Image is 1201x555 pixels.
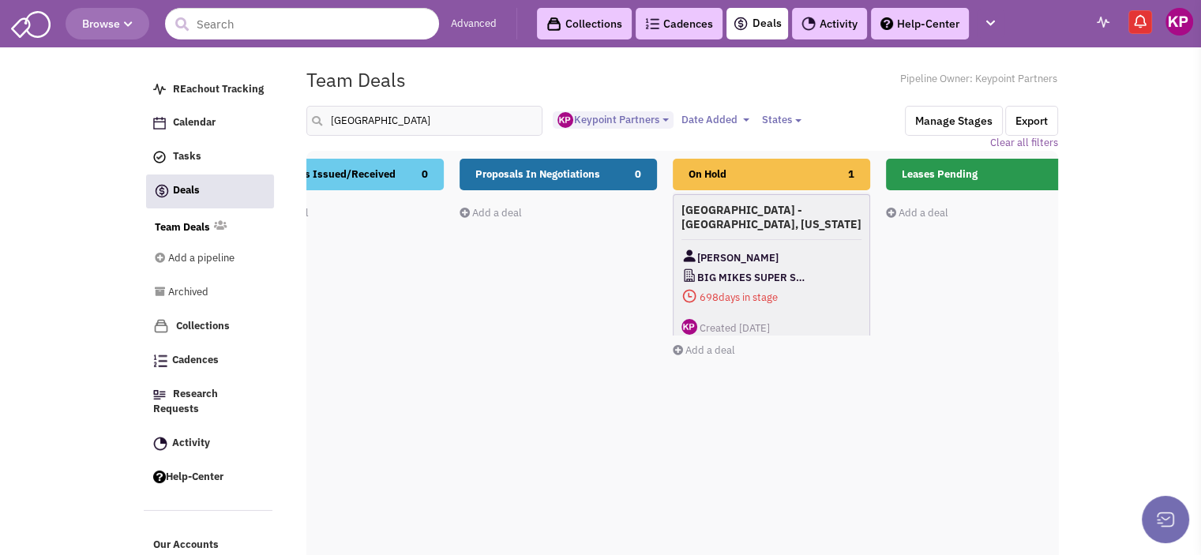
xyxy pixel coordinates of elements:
input: Search [165,8,439,39]
a: Advanced [451,17,497,32]
img: Research.png [153,390,166,399]
img: Contact Image [681,248,697,264]
button: Browse [66,8,149,39]
span: Created [DATE] [700,321,770,335]
img: Cadences_logo.png [645,18,659,29]
span: States [761,113,791,126]
img: Activity.png [801,17,816,31]
a: Research Requests [145,380,273,425]
img: icon-daysinstage-red.png [681,288,697,304]
a: Deals [146,174,274,208]
a: Add a deal [460,206,522,219]
a: Clear all filters [990,136,1058,151]
img: icon-deals.svg [154,182,170,201]
span: 698 [700,291,719,304]
img: CompanyLogo [681,268,697,283]
a: Cadences [145,346,273,376]
a: REachout Tracking [145,75,273,105]
span: [PERSON_NAME] [697,248,779,268]
img: icon-tasks.png [153,151,166,163]
a: Archived [155,278,251,308]
span: Proposals In Negotiations [475,167,600,181]
span: On Hold [689,167,726,181]
img: Cadences_logo.png [153,354,167,367]
a: Collections [537,8,632,39]
a: Activity [792,8,867,39]
span: Leases Pending [902,167,978,181]
span: BIG MIKES SUPER SUBS FRANCHISING SYSTEMS INC [697,268,810,287]
a: Activity [145,429,273,459]
span: Research Requests [153,388,218,416]
span: Keypoint Partners [557,113,659,126]
span: days in stage [681,287,861,307]
button: Export [1005,106,1058,136]
button: States [756,111,806,129]
a: Add a pipeline [155,244,251,274]
a: Deals [733,14,782,33]
img: icon-deals.svg [733,14,749,33]
a: Cadences [636,8,722,39]
a: Team Deals [155,220,210,235]
img: Keypoint Partners [1165,8,1193,36]
a: Help-Center [145,463,273,493]
h1: Team Deals [306,69,406,90]
h4: [GEOGRAPHIC_DATA] - [GEOGRAPHIC_DATA], [US_STATE] [681,203,861,231]
span: Pipeline Owner: Keypoint Partners [900,72,1058,87]
button: Manage Stages [905,106,1003,136]
img: Calendar.png [153,117,166,129]
span: Proposals Issued/Received [262,167,396,181]
span: 1 [848,159,854,190]
img: icon-collection-lavender-black.svg [546,17,561,32]
a: Add a deal [886,206,948,219]
span: 0 [635,159,641,190]
img: icon-collection-lavender.png [153,318,169,334]
span: Cadences [172,354,219,367]
img: ny_GipEnDU-kinWYCc5EwQ.png [557,112,573,128]
span: REachout Tracking [173,82,264,96]
img: SmartAdmin [11,8,51,38]
span: 0 [422,159,428,190]
a: Tasks [145,142,273,172]
span: Browse [82,17,133,31]
span: Collections [176,319,230,332]
span: Our Accounts [153,538,219,552]
button: Keypoint Partners [553,111,674,129]
span: Calendar [173,116,216,129]
a: Add a deal [673,343,735,357]
img: help.png [880,17,893,30]
input: Search deals [306,106,543,136]
img: help.png [153,471,166,483]
button: Date Added [676,111,754,129]
a: Collections [145,311,273,342]
img: Activity.png [153,437,167,451]
span: Tasks [173,150,201,163]
span: Date Added [681,113,737,126]
a: Help-Center [871,8,969,39]
a: Calendar [145,108,273,138]
span: Activity [172,436,210,449]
